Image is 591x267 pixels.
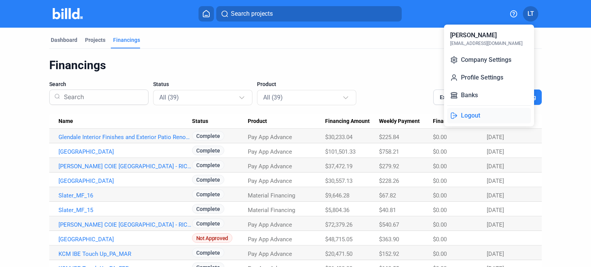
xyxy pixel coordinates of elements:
[447,70,531,85] button: Profile Settings
[447,88,531,103] button: Banks
[450,40,523,47] div: [EMAIL_ADDRESS][DOMAIN_NAME]
[450,31,497,40] div: [PERSON_NAME]
[447,52,531,68] button: Company Settings
[447,108,531,123] button: Logout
